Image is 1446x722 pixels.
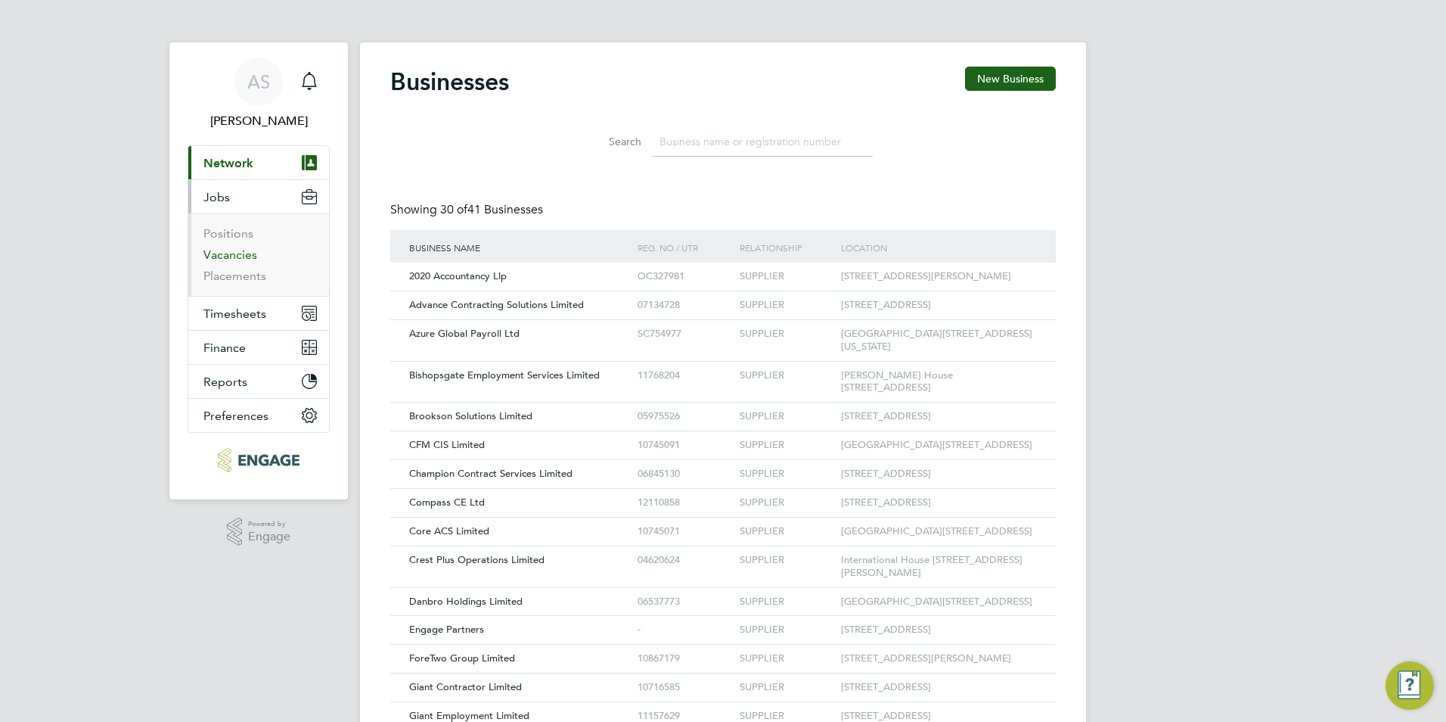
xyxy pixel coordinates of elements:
[248,518,290,531] span: Powered by
[188,297,329,330] button: Timesheets
[405,431,1041,443] a: CFM CIS Limited10745091SUPPLIER[GEOGRAPHIC_DATA][STREET_ADDRESS]
[203,375,247,389] span: Reports
[188,399,329,432] button: Preferences
[634,645,735,673] div: 10867179
[188,58,330,130] a: AS[PERSON_NAME]
[736,460,837,488] div: SUPPLIER
[736,645,837,673] div: SUPPLIER
[203,269,266,283] a: Placements
[405,319,1041,332] a: Azure Global Payroll LtdSC754977SUPPLIER[GEOGRAPHIC_DATA][STREET_ADDRESS][US_STATE]
[837,546,1041,587] div: International House [STREET_ADDRESS][PERSON_NAME]
[409,524,489,537] span: Core ACS Limited
[188,146,329,179] button: Network
[837,460,1041,488] div: [STREET_ADDRESS]
[736,403,837,431] div: SUPPLIER
[736,616,837,644] div: SUPPLIER
[634,588,735,616] div: 06537773
[409,298,584,311] span: Advance Contracting Solutions Limited
[736,320,837,348] div: SUPPLIER
[652,127,873,157] input: Business name or registration number
[203,156,253,170] span: Network
[409,595,523,608] span: Danbro Holdings Limited
[390,67,509,97] h2: Businesses
[409,438,485,451] span: CFM CIS Limited
[837,263,1041,291] div: [STREET_ADDRESS][PERSON_NAME]
[837,362,1041,403] div: [PERSON_NAME] House [STREET_ADDRESS]
[837,230,1041,265] div: Location
[405,546,1041,559] a: Crest Plus Operations Limited04620624SUPPLIERInternational House [STREET_ADDRESS][PERSON_NAME]
[405,673,1041,686] a: Giant Contractor Limited10716585SUPPLIER[STREET_ADDRESS]
[203,341,246,355] span: Finance
[203,307,266,321] span: Timesheets
[218,448,299,472] img: carbonrecruitment-logo-retina.png
[203,190,230,204] span: Jobs
[405,291,1041,303] a: Advance Contracting Solutions Limited07134728SUPPLIER[STREET_ADDRESS]
[405,517,1041,530] a: Core ACS Limited10745071SUPPLIER[GEOGRAPHIC_DATA][STREET_ADDRESS]
[188,180,329,213] button: Jobs
[837,403,1041,431] div: [STREET_ADDRESS]
[634,291,735,319] div: 07134728
[634,403,735,431] div: 05975526
[440,202,543,217] span: 41 Businesses
[736,230,837,265] div: Relationship
[634,546,735,574] div: 04620624
[405,615,1041,628] a: Engage Partners-SUPPLIER[STREET_ADDRESS]
[409,680,522,693] span: Giant Contractor Limited
[837,320,1041,361] div: [GEOGRAPHIC_DATA][STREET_ADDRESS][US_STATE]
[736,291,837,319] div: SUPPLIER
[634,263,735,291] div: OC327981
[188,112,330,130] span: Avais Sabir
[409,623,484,636] span: Engage Partners
[405,459,1041,472] a: Champion Contract Services Limited06845130SUPPLIER[STREET_ADDRESS]
[736,518,837,546] div: SUPPLIER
[736,362,837,390] div: SUPPLIER
[837,489,1041,517] div: [STREET_ADDRESS]
[405,402,1041,415] a: Brookson Solutions Limited05975526SUPPLIER[STREET_ADDRESS]
[405,644,1041,657] a: ForeTwo Group Limited10867179SUPPLIER[STREET_ADDRESS][PERSON_NAME]
[634,460,735,488] div: 06845130
[203,409,268,423] span: Preferences
[837,616,1041,644] div: [STREET_ADDRESS]
[736,546,837,574] div: SUPPLIER
[736,489,837,517] div: SUPPLIER
[248,531,290,543] span: Engage
[837,674,1041,702] div: [STREET_ADDRESS]
[390,202,546,218] div: Showing
[405,702,1041,714] a: Giant Employment Limited11157629SUPPLIER[STREET_ADDRESS]
[634,674,735,702] div: 10716585
[573,135,641,148] label: Search
[837,431,1041,459] div: [GEOGRAPHIC_DATA][STREET_ADDRESS]
[736,431,837,459] div: SUPPLIER
[188,365,329,398] button: Reports
[227,518,291,546] a: Powered byEngage
[409,269,507,282] span: 2020 Accountancy Llp
[203,226,253,241] a: Positions
[1385,661,1434,710] button: Engage Resource Center
[634,230,735,265] div: Reg. No / UTR
[440,202,467,217] span: 30 of
[634,431,735,459] div: 10745091
[736,263,837,291] div: SUPPLIER
[634,320,735,348] div: SC754977
[405,488,1041,501] a: Compass CE Ltd12110858SUPPLIER[STREET_ADDRESS]
[188,331,329,364] button: Finance
[409,369,600,381] span: Bishopsgate Employment Services Limited
[634,489,735,517] div: 12110858
[634,518,735,546] div: 10745071
[409,709,529,722] span: Giant Employment Limited
[634,616,735,644] div: -
[188,213,329,296] div: Jobs
[169,42,348,499] nav: Main navigation
[405,262,1041,275] a: 2020 Accountancy LlpOC327981SUPPLIER[STREET_ADDRESS][PERSON_NAME]
[736,588,837,616] div: SUPPLIER
[965,67,1056,91] button: New Business
[409,652,515,664] span: ForeTwo Group Limited
[405,230,634,265] div: Business Name
[405,587,1041,600] a: Danbro Holdings Limited06537773SUPPLIER[GEOGRAPHIC_DATA][STREET_ADDRESS]
[409,327,520,340] span: Azure Global Payroll Ltd
[409,553,545,566] span: Crest Plus Operations Limited
[188,448,330,472] a: Go to home page
[405,361,1041,374] a: Bishopsgate Employment Services Limited11768204SUPPLIER[PERSON_NAME] House [STREET_ADDRESS]
[409,496,485,509] span: Compass CE Ltd
[203,247,257,262] a: Vacancies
